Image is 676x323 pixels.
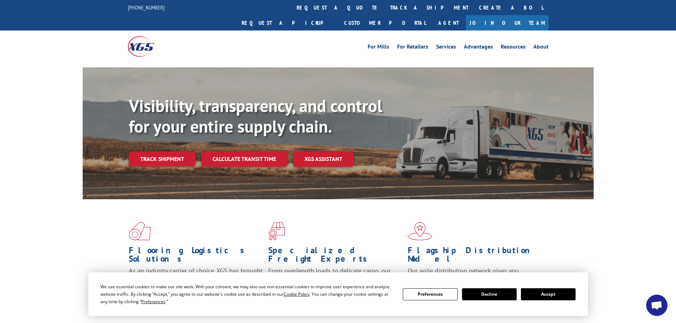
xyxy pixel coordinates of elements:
[141,299,165,305] span: Preferences
[201,151,287,167] a: Calculate transit time
[293,151,354,167] a: XGS ASSISTANT
[284,291,309,297] span: Cookie Policy
[464,44,493,52] a: Advantages
[646,295,667,316] div: Open chat
[436,44,456,52] a: Services
[408,267,538,283] span: Our agile distribution network gives you nationwide inventory management on demand.
[521,288,576,300] button: Accept
[408,222,432,240] img: xgs-icon-flagship-distribution-model-red
[339,15,431,30] a: Customer Portal
[397,44,428,52] a: For Retailers
[128,4,165,11] a: [PHONE_NUMBER]
[408,246,542,267] h1: Flagship Distribution Model
[129,267,263,292] span: As an industry carrier of choice, XGS has brought innovation and dedication to flooring logistics...
[501,44,526,52] a: Resources
[236,15,339,30] a: Request a pickup
[533,44,549,52] a: About
[100,283,394,305] div: We use essential cookies to make our site work. With your consent, we may also use non-essential ...
[129,246,263,267] h1: Flooring Logistics Solutions
[129,151,196,166] a: Track shipment
[268,267,402,298] p: From overlength loads to delicate cargo, our experienced staff knows the best way to move your fr...
[129,222,151,240] img: xgs-icon-total-supply-chain-intelligence-red
[466,15,549,30] a: Join Our Team
[368,44,389,52] a: For Mills
[462,288,517,300] button: Decline
[268,246,402,267] h1: Specialized Freight Experts
[431,15,466,30] a: Agent
[403,288,457,300] button: Preferences
[268,222,285,240] img: xgs-icon-focused-on-flooring-red
[129,95,382,137] b: Visibility, transparency, and control for your entire supply chain.
[88,272,588,316] div: Cookie Consent Prompt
